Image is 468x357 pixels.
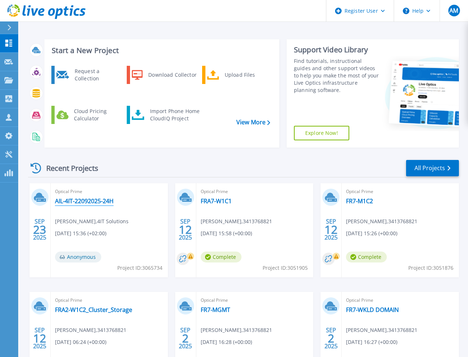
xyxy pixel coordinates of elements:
span: AM [449,8,458,13]
span: 12 [325,226,338,233]
a: Cloud Pricing Calculator [51,106,126,124]
div: SEP 2025 [178,216,192,243]
div: Recent Projects [28,159,108,177]
span: 2 [182,335,189,341]
a: All Projects [406,160,459,176]
a: FR7-MGMT [201,306,230,313]
h3: Start a New Project [52,47,270,55]
span: Optical Prime [201,296,309,304]
span: [PERSON_NAME] , 4IT Solutions [55,217,129,225]
div: SEP 2025 [33,325,47,352]
span: Anonymous [55,252,101,262]
div: Download Collector [145,68,200,82]
div: Cloud Pricing Calculator [70,108,124,122]
span: [DATE] 15:58 (+00:00) [201,229,252,237]
span: Optical Prime [55,188,164,196]
span: [DATE] 16:28 (+00:00) [201,338,252,346]
a: Upload Files [202,66,277,84]
span: Optical Prime [55,296,164,304]
div: SEP 2025 [324,216,338,243]
a: AIL-4IT-22092025-24H [55,197,114,205]
div: SEP 2025 [178,325,192,352]
div: Find tutorials, instructional guides and other support videos to help you make the most of your L... [294,57,379,94]
a: FR7-WKLD DOMAIN [346,306,399,313]
span: 2 [328,335,334,341]
a: FRA7-W1C1 [201,197,232,205]
a: View More [236,119,270,126]
a: Download Collector [127,66,201,84]
span: 12 [179,226,192,233]
span: [PERSON_NAME] , 3413768821 [201,217,272,225]
a: Explore Now! [294,126,349,140]
span: Optical Prime [346,296,455,304]
span: 12 [33,335,46,341]
span: Project ID: 3065734 [117,264,162,272]
span: Complete [201,252,241,262]
span: [DATE] 15:36 (+02:00) [55,229,106,237]
span: Optical Prime [346,188,455,196]
a: FR7-M1C2 [346,197,373,205]
a: Request a Collection [51,66,126,84]
a: FRA2-W1C2_Cluster_Storage [55,306,132,313]
div: Support Video Library [294,45,379,55]
span: [PERSON_NAME] , 3413768821 [201,326,272,334]
div: Import Phone Home CloudIQ Project [146,108,203,122]
div: Request a Collection [71,68,124,82]
div: SEP 2025 [33,216,47,243]
span: Optical Prime [201,188,309,196]
span: Project ID: 3051876 [408,264,453,272]
span: Project ID: 3051905 [263,264,308,272]
span: [PERSON_NAME] , 3413768821 [346,326,417,334]
span: Complete [346,252,387,262]
div: SEP 2025 [324,325,338,352]
div: Upload Files [221,68,275,82]
span: [DATE] 06:24 (+00:00) [55,338,106,346]
span: [DATE] 16:27 (+00:00) [346,338,397,346]
span: 23 [33,226,46,233]
span: [PERSON_NAME] , 3413768821 [346,217,417,225]
span: [DATE] 15:26 (+00:00) [346,229,397,237]
span: [PERSON_NAME] , 3413768821 [55,326,126,334]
